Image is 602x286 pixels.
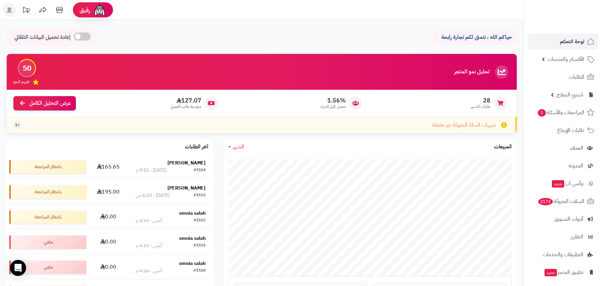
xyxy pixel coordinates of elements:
[528,104,598,121] a: المراجعات والأسئلة1
[528,193,598,209] a: السلات المتروكة2172
[528,175,598,192] a: وآتس آبجديد
[233,143,244,151] span: الشهر
[557,90,583,99] span: مُنشئ النماذج
[438,33,512,41] p: حياكم الله ، نتمنى لكم تجارة رابحة
[538,198,553,205] span: 2172
[136,192,169,199] div: [DATE] - 6:53 ص
[136,268,162,274] div: أمس - 4:26 م
[432,121,496,129] span: تنبيهات السلة المتروكة غير مفعلة
[18,3,34,18] a: تحديثات المنصة
[320,104,346,110] span: معدل تكرار الشراء
[528,33,598,50] a: لوحة التحكم
[14,33,71,41] span: إعادة تحميل البيانات التلقائي
[170,104,201,110] span: متوسط طلب العميل
[194,167,206,174] div: #1154
[528,264,598,280] a: تطبيق المتجرجديد
[471,104,490,110] span: طلبات الشهر
[471,97,490,104] span: 28
[569,72,584,82] span: الطلبات
[167,159,206,166] strong: [PERSON_NAME]
[89,180,128,204] td: 195.00
[9,185,86,199] div: بانتظار المراجعة
[528,69,598,85] a: الطلبات
[528,158,598,174] a: المدونة
[89,255,128,280] td: 0.00
[454,69,489,75] h3: تحليل نمو المتجر
[170,97,201,104] span: 127.07
[537,197,584,206] span: السلات المتروكة
[194,217,206,224] div: #1152
[528,229,598,245] a: التقارير
[136,242,162,249] div: أمس - 4:32 م
[528,211,598,227] a: أدوات التسويق
[194,242,206,249] div: #1151
[560,37,584,46] span: لوحة التحكم
[89,205,128,229] td: 0.00
[570,143,583,153] span: العملاء
[569,161,583,170] span: المدونة
[179,210,206,217] strong: omnia salah
[320,97,346,104] span: 1.56%
[10,260,26,276] div: Open Intercom Messenger
[13,96,76,111] a: عرض التحليل الكامل
[93,3,106,17] img: ai-face.png
[538,109,546,117] span: 1
[545,269,557,276] span: جديد
[528,246,598,263] a: التطبيقات والخدمات
[494,144,512,150] h3: المبيعات
[136,217,162,224] div: أمس - 4:34 م
[194,192,206,199] div: #1153
[228,143,244,151] a: الشهر
[544,268,583,277] span: تطبيق المتجر
[80,6,90,14] span: رفيق
[543,250,583,259] span: التطبيقات والخدمات
[89,230,128,255] td: 0.00
[528,140,598,156] a: العملاء
[528,122,598,138] a: طلبات الإرجاع
[9,210,86,224] div: بانتظار المراجعة
[179,260,206,267] strong: omnia salah
[29,99,71,107] span: عرض التحليل الكامل
[9,235,86,249] div: ملغي
[548,55,584,64] span: الأقسام والمنتجات
[9,160,86,173] div: بانتظار المراجعة
[552,180,564,188] span: جديد
[571,232,583,241] span: التقارير
[557,126,584,135] span: طلبات الإرجاع
[551,179,583,188] span: وآتس آب
[194,268,206,274] div: #1150
[13,79,29,85] span: تقييم النمو
[179,235,206,242] strong: omnia salah
[89,154,128,179] td: 165.65
[9,261,86,274] div: ملغي
[167,185,206,192] strong: [PERSON_NAME]
[554,214,583,224] span: أدوات التسويق
[185,144,208,150] h3: آخر الطلبات
[136,167,166,174] div: [DATE] - 9:15 م
[15,122,20,128] span: +1
[537,108,584,117] span: المراجعات والأسئلة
